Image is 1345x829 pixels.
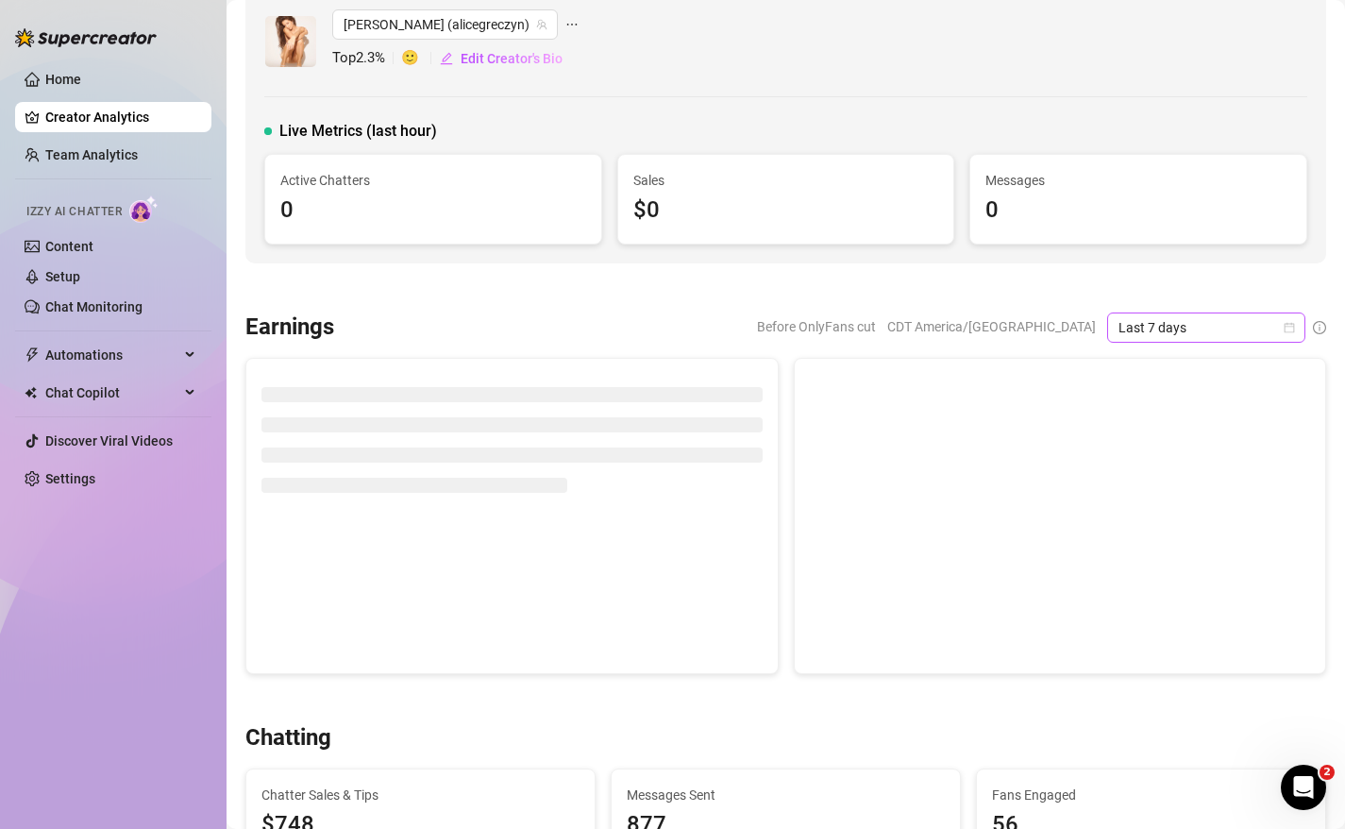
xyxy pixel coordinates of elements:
[45,72,81,87] a: Home
[1313,321,1326,334] span: info-circle
[15,28,157,47] img: logo-BBDzfeDw.svg
[536,19,547,30] span: team
[985,193,1291,228] div: 0
[45,378,179,408] span: Chat Copilot
[985,170,1291,191] span: Messages
[245,313,334,343] h3: Earnings
[757,313,876,341] span: Before OnlyFans cut
[45,471,95,486] a: Settings
[992,785,1310,805] span: Fans Engaged
[440,52,453,65] span: edit
[627,785,945,805] span: Messages Sent
[633,170,939,191] span: Sales
[45,299,143,314] a: Chat Monitoring
[1320,765,1335,780] span: 2
[26,203,122,221] span: Izzy AI Chatter
[45,239,93,254] a: Content
[45,340,179,370] span: Automations
[461,51,563,66] span: Edit Creator's Bio
[1118,313,1294,342] span: Last 7 days
[265,16,316,67] img: Alice
[439,43,563,74] button: Edit Creator's Bio
[280,193,586,228] div: 0
[565,9,579,40] span: ellipsis
[45,269,80,284] a: Setup
[344,10,546,39] span: Alice (alicegreczyn)
[45,433,173,448] a: Discover Viral Videos
[332,47,401,70] span: Top 2.3 %
[279,120,437,143] span: Live Metrics (last hour)
[401,47,439,70] span: 🙂
[1284,322,1295,333] span: calendar
[261,785,580,805] span: Chatter Sales & Tips
[887,313,1096,341] span: CDT America/[GEOGRAPHIC_DATA]
[45,147,138,162] a: Team Analytics
[25,347,40,363] span: thunderbolt
[129,195,159,223] img: AI Chatter
[1281,765,1326,810] iframe: Intercom live chat
[633,193,939,228] div: $0
[245,723,331,753] h3: Chatting
[45,102,196,132] a: Creator Analytics
[25,386,37,399] img: Chat Copilot
[280,170,586,191] span: Active Chatters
